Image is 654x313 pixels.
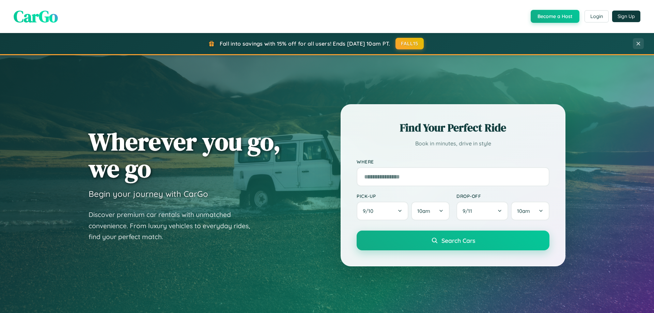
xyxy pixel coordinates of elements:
[463,208,476,214] span: 9 / 11
[357,159,549,165] label: Where
[89,209,259,242] p: Discover premium car rentals with unmatched convenience. From luxury vehicles to everyday rides, ...
[441,237,475,244] span: Search Cars
[456,193,549,199] label: Drop-off
[357,120,549,135] h2: Find Your Perfect Ride
[357,193,450,199] label: Pick-up
[89,128,281,182] h1: Wherever you go, we go
[363,208,377,214] span: 9 / 10
[14,5,58,28] span: CarGo
[511,202,549,220] button: 10am
[531,10,579,23] button: Become a Host
[220,40,390,47] span: Fall into savings with 15% off for all users! Ends [DATE] 10am PT.
[357,231,549,250] button: Search Cars
[357,139,549,148] p: Book in minutes, drive in style
[612,11,640,22] button: Sign Up
[417,208,430,214] span: 10am
[395,38,424,49] button: FALL15
[456,202,508,220] button: 9/11
[89,189,208,199] h3: Begin your journey with CarGo
[585,10,609,22] button: Login
[517,208,530,214] span: 10am
[357,202,408,220] button: 9/10
[411,202,450,220] button: 10am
